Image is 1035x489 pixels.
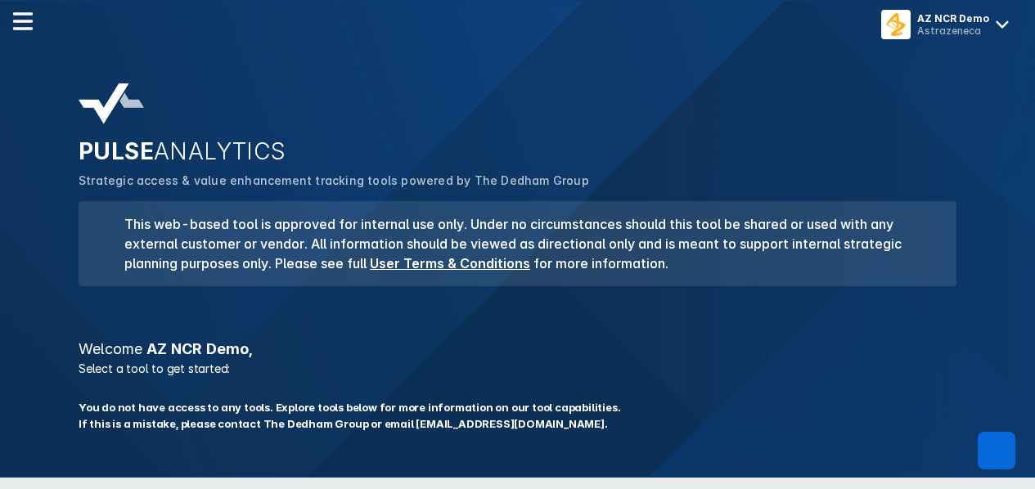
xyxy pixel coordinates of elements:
[917,12,989,25] div: AZ NCR Demo
[69,342,966,357] h3: AZ NCR Demo ,
[154,137,286,165] span: ANALYTICS
[79,172,956,190] p: Strategic access & value enhancement tracking tools powered by The Dedham Group
[884,13,907,36] img: menu button
[79,400,620,416] span: You do not have access to any tools. Explore tools below for more information on our tool capabil...
[79,340,142,357] span: Welcome
[79,137,956,165] h2: PULSE
[115,214,937,273] h3: This web-based tool is approved for internal use only. Under no circumstances should this tool be...
[79,83,144,124] img: pulse-analytics-logo
[370,255,530,271] a: User Terms & Conditions
[69,360,966,377] p: Select a tool to get started:
[13,11,33,31] img: menu--horizontal.svg
[978,432,1015,469] div: Contact Support
[917,25,989,37] div: Astrazeneca
[79,416,620,433] span: If this is a mistake, please contact The Dedham Group or email [EMAIL_ADDRESS][DOMAIN_NAME] .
